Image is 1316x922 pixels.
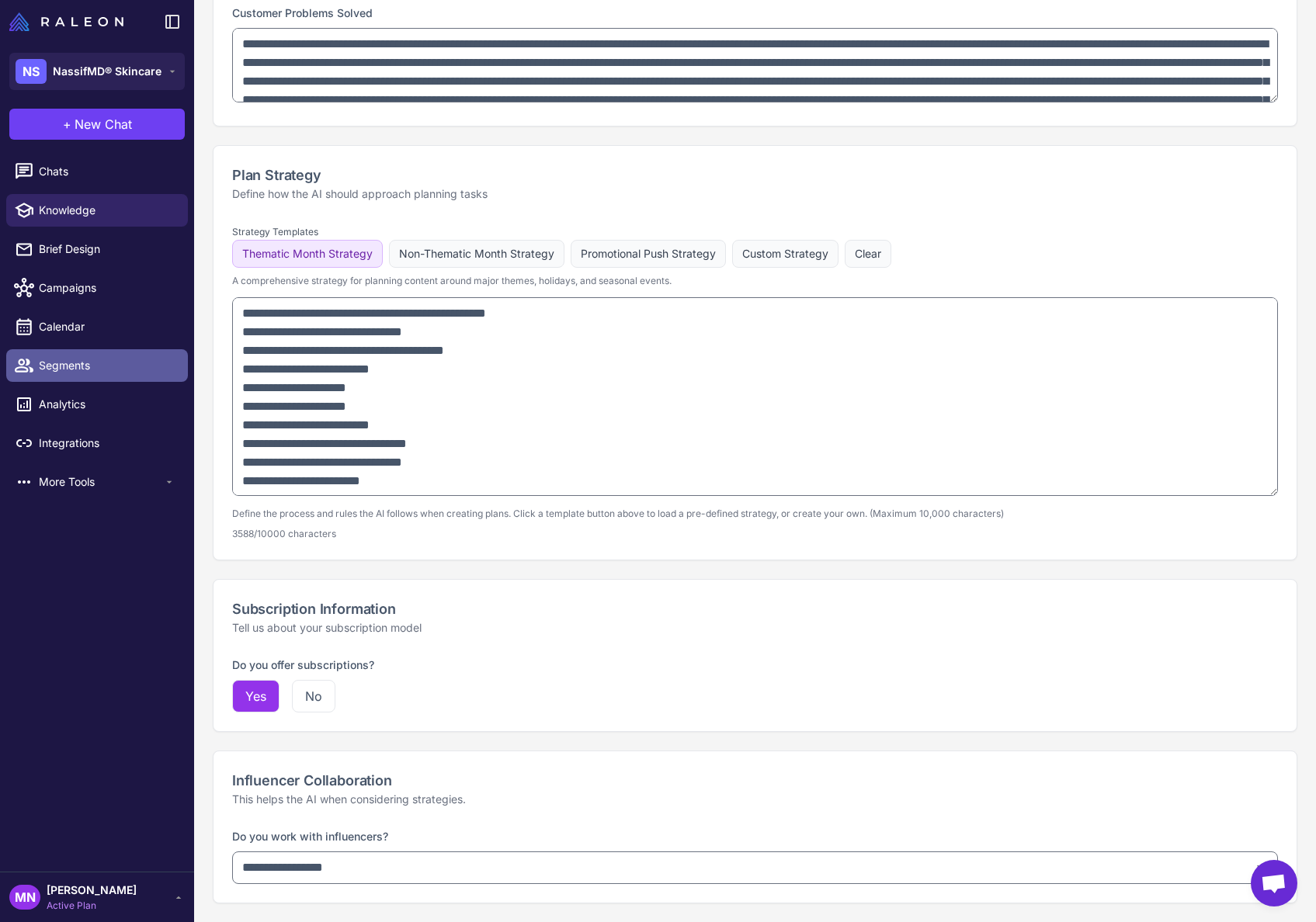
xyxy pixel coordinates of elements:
[732,240,839,268] button: Custom Strategy
[1251,860,1297,906] div: Open chat
[6,155,188,188] a: Chats
[232,770,1278,791] h2: Influencer Collaboration
[6,349,188,382] a: Segments
[232,830,388,843] label: Do you work with influencers?
[9,53,185,90] button: NSNassifMD® Skincare
[232,226,318,237] label: Strategy Templates
[39,241,175,258] span: Brief Design
[232,165,1278,185] h2: Plan Strategy
[232,619,1278,636] p: Tell us about your subscription model
[39,396,175,413] span: Analytics
[232,598,1278,619] h2: Subscription Information
[232,680,280,712] button: Yes
[6,427,188,459] a: Integrations
[16,59,47,84] div: NS
[6,388,188,421] a: Analytics
[9,12,123,31] img: Raleon Logo
[47,899,137,913] span: Active Plan
[9,109,185,140] button: +New Chat
[6,194,188,227] a: Knowledge
[232,507,1278,521] p: Define the process and rules the AI follows when creating plans. Click a template button above to...
[232,6,373,19] label: Customer Problems Solved
[6,272,188,304] a: Campaigns
[292,680,335,712] button: No
[571,240,726,268] button: Promotional Push Strategy
[232,791,1278,808] p: This helps the AI when considering strategies.
[232,658,374,671] label: Do you offer subscriptions?
[75,115,132,133] span: New Chat
[39,357,175,374] span: Segments
[39,435,175,452] span: Integrations
[39,318,175,335] span: Calendar
[9,885,40,910] div: MN
[232,240,383,268] button: Thematic Month Strategy
[232,185,1278,203] p: Define how the AI should approach planning tasks
[6,233,188,265] a: Brief Design
[53,63,161,80] span: NassifMD® Skincare
[389,240,564,268] button: Non-Thematic Month Strategy
[39,163,175,180] span: Chats
[39,473,163,490] span: More Tools
[845,240,891,268] button: Clear
[9,12,130,31] a: Raleon Logo
[47,882,137,899] span: [PERSON_NAME]
[232,527,1278,541] p: 3588/10000 characters
[6,310,188,343] a: Calendar
[39,202,175,219] span: Knowledge
[232,274,1278,288] p: A comprehensive strategy for planning content around major themes, holidays, and seasonal events.
[63,115,71,133] span: +
[39,279,175,296] span: Campaigns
